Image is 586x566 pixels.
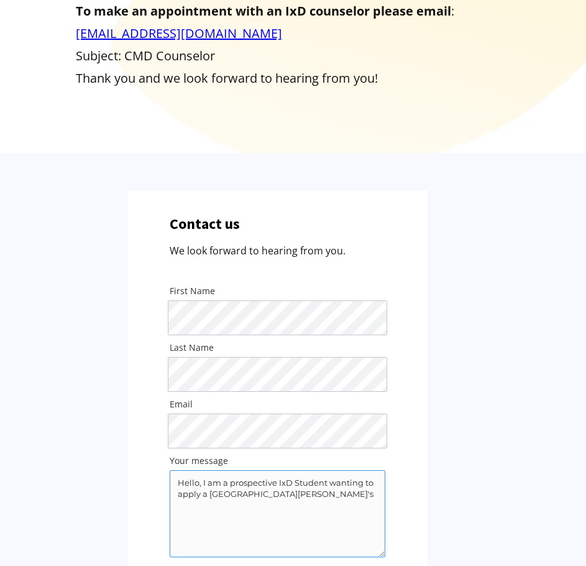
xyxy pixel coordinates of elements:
[170,341,385,354] label: Last Name
[170,215,240,233] h3: Contact us
[170,243,346,259] p: We look forward to hearing from you.
[170,398,385,411] label: Email
[170,285,385,297] label: First Name
[170,455,385,467] label: Your message
[76,25,282,42] a: [EMAIL_ADDRESS][DOMAIN_NAME]
[76,2,451,19] strong: To make an appointment with an IxD counselor please email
